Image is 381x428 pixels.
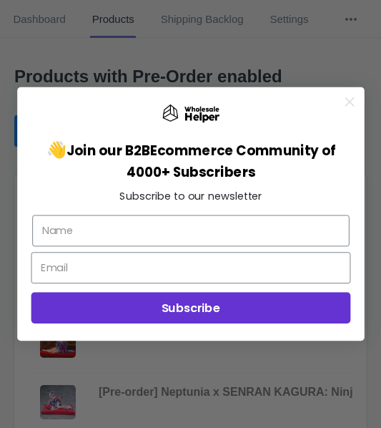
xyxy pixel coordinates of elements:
span: 👋 [46,139,150,162]
span: Subscribe to our newsletter [119,188,262,203]
span: Ecommerce Community of 4000+ Subscribers [126,142,335,182]
input: Email [31,252,350,283]
input: Name [32,215,350,246]
button: Subscribe [31,292,350,324]
img: Wholesale Helper Logo [162,104,219,123]
span: Join our B2B [66,142,149,160]
button: Close dialog [340,92,360,112]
